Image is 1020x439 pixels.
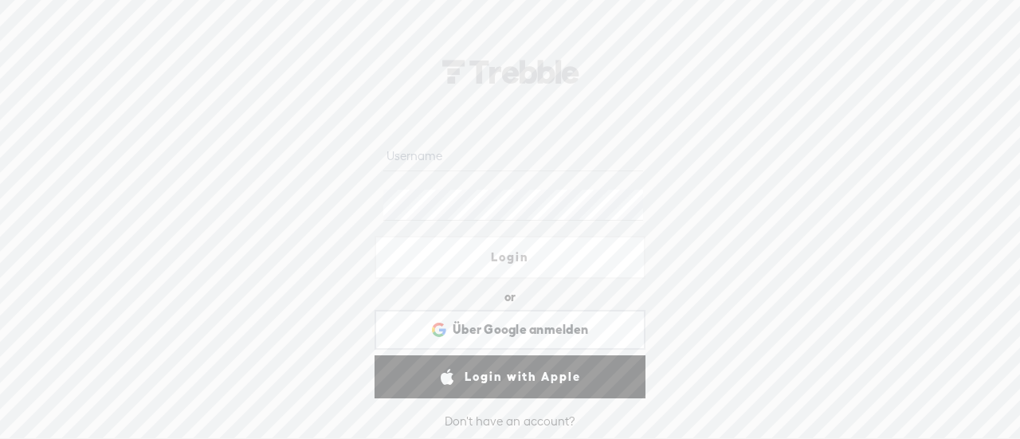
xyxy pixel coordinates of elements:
[383,140,642,171] input: Username
[504,284,516,310] div: or
[375,355,645,398] a: Login with Apple
[453,321,588,338] span: Über Google anmelden
[375,310,645,350] div: Über Google anmelden
[375,236,645,279] a: Login
[445,405,575,438] div: Don't have an account?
